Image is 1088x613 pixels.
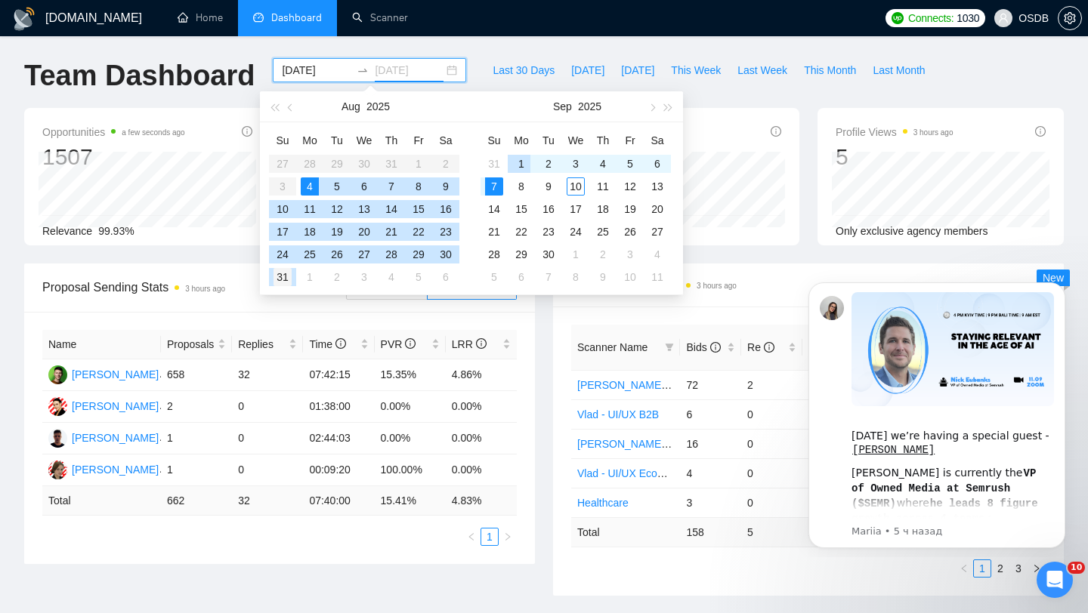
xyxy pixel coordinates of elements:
div: 18 [301,223,319,241]
span: info-circle [1035,126,1046,137]
th: Tu [535,128,562,152]
div: 3 [355,268,373,286]
div: [PERSON_NAME] [72,398,159,414]
div: 1 [512,155,530,173]
div: 31 [485,155,503,173]
span: Dashboard [271,11,322,24]
img: BH [48,365,67,384]
th: Proposals [161,330,232,359]
th: We [562,128,589,152]
td: 2025-08-16 [432,198,459,220]
div: 26 [328,245,346,263]
td: 2025-10-07 [535,266,562,288]
div: 27 [355,245,373,263]
a: [PERSON_NAME] - UI/UX General [577,379,743,391]
div: 31 [274,268,292,286]
span: 10 [1068,562,1085,574]
button: Last 30 Days [484,58,563,82]
td: 2025-08-15 [405,198,432,220]
time: 3 hours ago [697,282,737,290]
div: 11 [648,268,666,286]
button: Sep [553,91,572,122]
div: 5 [621,155,639,173]
a: AK[PERSON_NAME] [48,463,159,475]
td: 2025-09-08 [508,175,535,198]
div: 29 [512,245,530,263]
div: 10 [621,268,639,286]
li: 1 [481,528,499,546]
button: [DATE] [563,58,613,82]
td: 2025-09-02 [323,266,351,288]
div: 8 [567,268,585,286]
td: 0.00% [446,423,517,454]
td: 2025-09-26 [617,220,644,243]
td: 0.00% [446,391,517,423]
img: DD [48,429,67,448]
td: 2025-09-01 [296,266,323,288]
td: 2025-08-20 [351,220,378,243]
code: : [199,243,207,257]
td: 2025-08-05 [323,175,351,198]
td: 2025-09-21 [481,220,508,243]
div: 7 [539,268,558,286]
button: Aug [342,91,360,122]
div: 11 [594,177,612,196]
span: Connects: [908,10,954,26]
td: 2025-09-16 [535,198,562,220]
img: YI [48,397,67,416]
td: 16 [680,429,741,458]
td: 2025-09-05 [405,266,432,288]
div: [PERSON_NAME] [72,430,159,446]
div: 5 [410,268,428,286]
div: [PERSON_NAME] [72,461,159,478]
time: 3 hours ago [913,128,954,137]
div: 23 [437,223,455,241]
td: 2025-09-06 [432,266,459,288]
th: Th [589,128,617,152]
div: 22 [512,223,530,241]
div: 11 [301,200,319,218]
span: filter [665,343,674,352]
span: [DATE] [571,62,604,79]
td: 2025-09-10 [562,175,589,198]
div: 20 [355,223,373,241]
li: 2 [991,559,1009,578]
td: 2025-08-29 [405,243,432,266]
div: 25 [594,223,612,241]
li: Next Page [1028,559,1046,578]
td: 2 [741,370,802,399]
div: 10 [567,177,585,196]
div: 29 [410,245,428,263]
th: Su [269,128,296,152]
td: 2025-08-19 [323,220,351,243]
span: info-circle [764,342,774,353]
code: [PERSON_NAME] [66,174,150,188]
td: 0.00% [375,423,446,454]
span: Opportunities [42,123,185,141]
span: Proposal Sending Stats [42,278,346,297]
td: 2025-09-12 [617,175,644,198]
td: 2025-08-06 [351,175,378,198]
div: Message content [66,23,268,250]
td: 2025-08-11 [296,198,323,220]
iframe: Intercom live chat [1037,562,1073,598]
h1: Team Dashboard [24,58,255,94]
td: 2025-09-17 [562,198,589,220]
li: 3 [1009,559,1028,578]
td: 2025-09-25 [589,220,617,243]
span: left [960,564,969,573]
td: 2025-09-04 [589,152,617,175]
th: Fr [405,128,432,152]
div: 8 [512,177,530,196]
td: 15.35% [375,359,446,391]
time: 3 hours ago [185,285,225,293]
td: 4.86% [446,359,517,391]
td: 2025-09-30 [535,243,562,266]
div: 19 [621,200,639,218]
span: setting [1059,12,1081,24]
div: 3 [621,245,639,263]
span: Time [309,338,345,350]
button: right [1028,559,1046,578]
td: 2025-08-22 [405,220,432,243]
div: 6 [437,268,455,286]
